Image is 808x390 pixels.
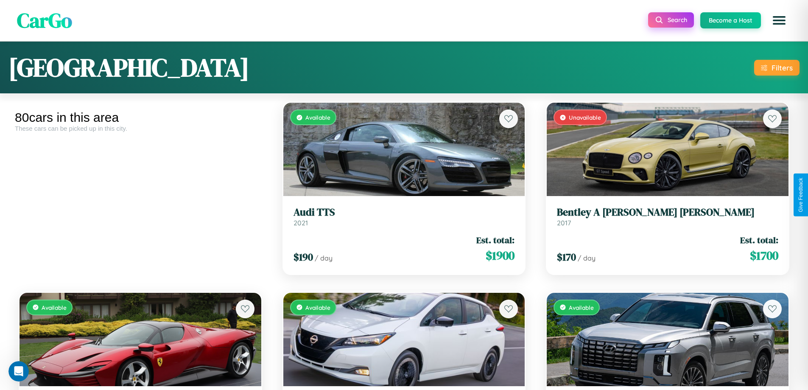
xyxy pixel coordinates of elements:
[740,234,778,246] span: Est. total:
[305,304,330,311] span: Available
[294,206,515,227] a: Audi TTS2021
[767,8,791,32] button: Open menu
[15,110,266,125] div: 80 cars in this area
[17,6,72,34] span: CarGo
[798,178,804,212] div: Give Feedback
[315,254,333,262] span: / day
[15,125,266,132] div: These cars can be picked up in this city.
[668,16,687,24] span: Search
[8,50,249,85] h1: [GEOGRAPHIC_DATA]
[294,250,313,264] span: $ 190
[305,114,330,121] span: Available
[294,206,515,219] h3: Audi TTS
[557,219,571,227] span: 2017
[754,60,800,76] button: Filters
[569,304,594,311] span: Available
[486,247,514,264] span: $ 1900
[8,361,29,382] iframe: Intercom live chat
[569,114,601,121] span: Unavailable
[294,219,308,227] span: 2021
[750,247,778,264] span: $ 1700
[557,250,576,264] span: $ 170
[557,206,778,219] h3: Bentley A [PERSON_NAME] [PERSON_NAME]
[700,12,761,28] button: Become a Host
[648,12,694,28] button: Search
[578,254,596,262] span: / day
[42,304,67,311] span: Available
[557,206,778,227] a: Bentley A [PERSON_NAME] [PERSON_NAME]2017
[772,63,793,72] div: Filters
[476,234,514,246] span: Est. total:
